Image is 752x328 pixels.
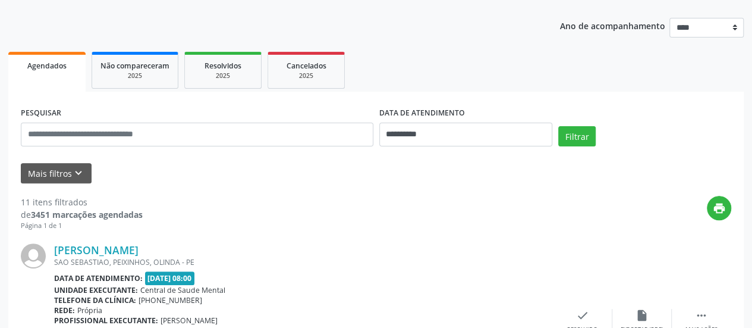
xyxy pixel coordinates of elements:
[31,209,143,220] strong: 3451 marcações agendadas
[72,167,85,180] i: keyboard_arrow_down
[77,305,102,315] span: Própria
[707,196,731,220] button: print
[54,273,143,283] b: Data de atendimento:
[54,295,136,305] b: Telefone da clínica:
[695,309,708,322] i: 
[27,61,67,71] span: Agendados
[140,285,225,295] span: Central de Saude Mental
[204,61,241,71] span: Resolvidos
[713,202,726,215] i: print
[139,295,202,305] span: [PHONE_NUMBER]
[54,305,75,315] b: Rede:
[287,61,326,71] span: Cancelados
[193,71,253,80] div: 2025
[161,315,218,326] span: [PERSON_NAME]
[21,221,143,231] div: Página 1 de 1
[100,71,169,80] div: 2025
[54,243,139,257] a: [PERSON_NAME]
[576,309,589,322] i: check
[100,61,169,71] span: Não compareceram
[276,71,336,80] div: 2025
[145,271,195,285] span: [DATE] 08:00
[21,243,46,268] img: img
[54,285,138,295] b: Unidade executante:
[635,309,649,322] i: insert_drive_file
[560,18,665,33] p: Ano de acompanhamento
[379,104,465,123] label: DATA DE ATENDIMENTO
[54,257,553,267] div: SAO SEBASTIAO, PEIXINHOS, OLINDA - PE
[54,315,158,326] b: Profissional executante:
[21,208,143,221] div: de
[21,196,143,208] div: 11 itens filtrados
[21,163,92,184] button: Mais filtroskeyboard_arrow_down
[558,126,596,146] button: Filtrar
[21,104,61,123] label: PESQUISAR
